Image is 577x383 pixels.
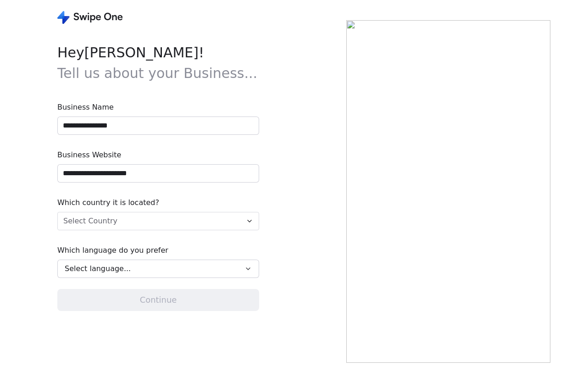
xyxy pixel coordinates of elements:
span: Business Website [57,150,259,161]
span: Select language... [65,263,131,274]
span: Hey [PERSON_NAME] ! [57,42,259,83]
span: Tell us about your Business... [57,65,257,81]
span: Business Name [57,102,259,113]
span: Which country it is located? [57,197,259,208]
span: Select Country [63,216,117,227]
span: Which language do you prefer [57,245,259,256]
button: Continue [57,289,259,311]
